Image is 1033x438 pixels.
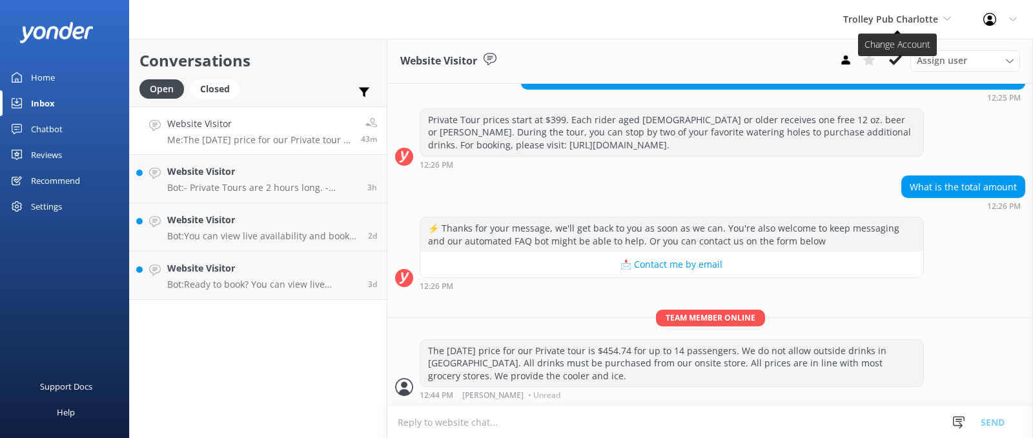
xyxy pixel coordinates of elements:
[57,399,75,425] div: Help
[19,22,94,43] img: yonder-white-logo.png
[361,134,377,144] span: Sep 05 2025 11:44am (UTC -05:00) America/Cancun
[40,373,92,399] div: Support Docs
[420,390,924,399] div: Sep 05 2025 11:44am (UTC -05:00) America/Cancun
[420,283,453,290] strong: 12:26 PM
[910,50,1020,71] div: Assign User
[420,340,923,387] div: The [DATE] price for our Private tour is $454.74 for up to 14 passengers. We do not allow outside...
[31,194,62,219] div: Settings
[420,392,453,399] strong: 12:44 PM
[139,81,190,95] a: Open
[521,93,1025,102] div: Sep 05 2025 11:25am (UTC -05:00) America/Cancun
[420,160,924,169] div: Sep 05 2025 11:26am (UTC -05:00) America/Cancun
[901,201,1025,210] div: Sep 05 2025 11:26am (UTC -05:00) America/Cancun
[420,281,924,290] div: Sep 05 2025 11:26am (UTC -05:00) America/Cancun
[367,182,377,193] span: Sep 05 2025 09:23am (UTC -05:00) America/Cancun
[167,279,358,290] p: Bot: Ready to book? You can view live availability and book your tour online at [URL][DOMAIN_NAME].
[368,230,377,241] span: Sep 03 2025 10:03am (UTC -05:00) America/Cancun
[987,94,1021,102] strong: 12:25 PM
[139,79,184,99] div: Open
[31,142,62,168] div: Reviews
[167,261,358,275] h4: Website Visitor
[400,53,477,70] h3: Website Visitor
[656,310,765,326] span: Team member online
[190,81,246,95] a: Closed
[420,217,923,252] div: ⚡ Thanks for your message, we'll get back to you as soon as we can. You're also welcome to keep m...
[420,161,453,169] strong: 12:26 PM
[31,116,63,142] div: Chatbot
[462,392,524,399] span: [PERSON_NAME]
[902,176,1025,198] div: What is the total amount
[130,203,387,252] a: Website VisitorBot:You can view live availability and book your tour online at [URL][DOMAIN_NAME].2d
[987,203,1021,210] strong: 12:26 PM
[167,134,351,146] p: Me: The [DATE] price for our Private tour is $454.74 for up to 14 passengers. We do not allow out...
[420,252,923,277] button: 📩 Contact me by email
[368,279,377,290] span: Sep 01 2025 06:15pm (UTC -05:00) America/Cancun
[167,117,351,131] h4: Website Visitor
[528,392,560,399] span: • Unread
[190,79,240,99] div: Closed
[843,13,938,25] span: Trolley Pub Charlotte
[167,230,358,242] p: Bot: You can view live availability and book your tour online at [URL][DOMAIN_NAME].
[167,213,358,227] h4: Website Visitor
[139,48,377,73] h2: Conversations
[130,155,387,203] a: Website VisitorBot:- Private Tours are 2 hours long. - Double Private Tours are 2 hours long. - B...
[31,65,55,90] div: Home
[917,54,967,68] span: Assign user
[31,90,55,116] div: Inbox
[130,252,387,300] a: Website VisitorBot:Ready to book? You can view live availability and book your tour online at [UR...
[420,109,923,156] div: Private Tour prices start at $399. Each rider aged [DEMOGRAPHIC_DATA] or older receives one free ...
[167,182,358,194] p: Bot: - Private Tours are 2 hours long. - Double Private Tours are 2 hours long. - Brunch and Roll...
[167,164,358,179] h4: Website Visitor
[31,168,80,194] div: Recommend
[130,106,387,155] a: Website VisitorMe:The [DATE] price for our Private tour is $454.74 for up to 14 passengers. We do...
